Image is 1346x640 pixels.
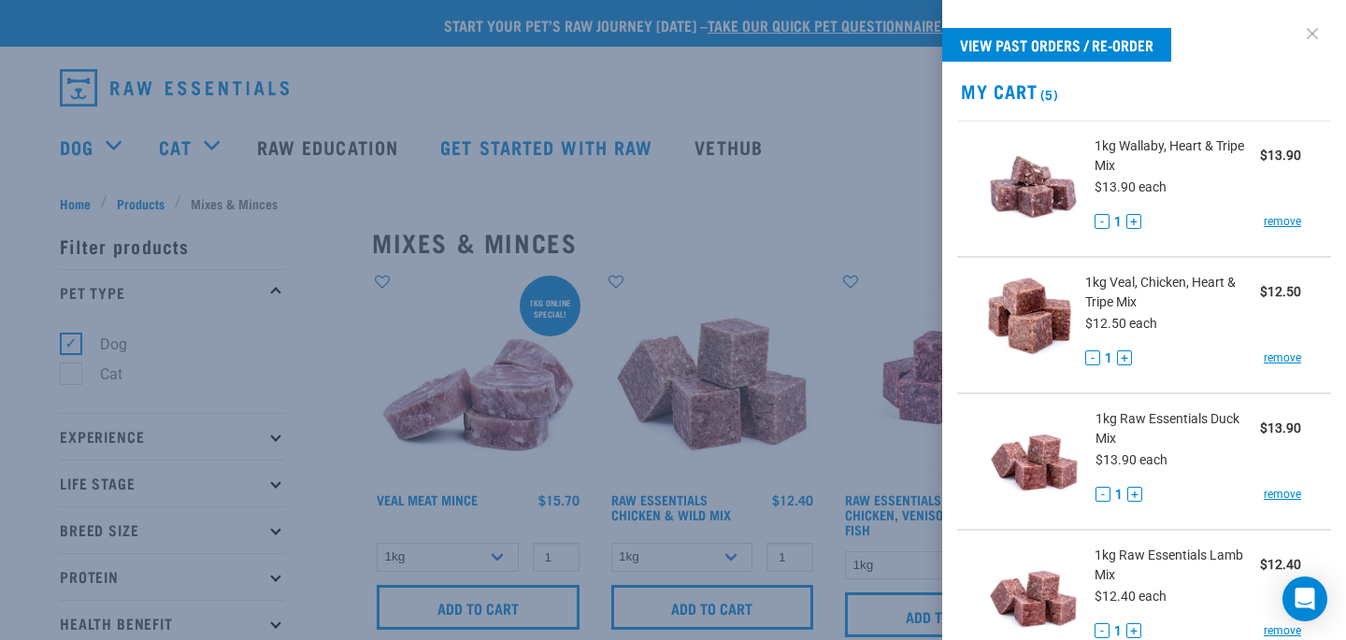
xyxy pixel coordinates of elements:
[1085,350,1100,365] button: -
[1264,486,1301,503] a: remove
[1260,284,1301,299] strong: $12.50
[1095,589,1167,604] span: $12.40 each
[1264,349,1301,366] a: remove
[1264,622,1301,639] a: remove
[1126,623,1141,638] button: +
[987,409,1081,505] img: Raw Essentials Duck Mix
[1095,136,1260,176] span: 1kg Wallaby, Heart & Tripe Mix
[1115,485,1123,505] span: 1
[1095,409,1260,448] span: 1kg Raw Essentials Duck Mix
[1085,273,1260,312] span: 1kg Veal, Chicken, Heart & Tripe Mix
[1095,546,1260,585] span: 1kg Raw Essentials Lamb Mix
[1260,557,1301,572] strong: $12.40
[1095,179,1167,194] span: $13.90 each
[1264,213,1301,230] a: remove
[1085,316,1157,331] span: $12.50 each
[1095,452,1167,467] span: $13.90 each
[942,28,1171,62] a: View past orders / re-order
[1127,487,1142,502] button: +
[1095,214,1110,229] button: -
[942,80,1346,102] h2: My Cart
[1260,148,1301,163] strong: $13.90
[1095,623,1110,638] button: -
[1260,420,1301,435] strong: $13.90
[1095,487,1110,502] button: -
[1114,212,1122,232] span: 1
[987,136,1081,233] img: Wallaby, Heart & Tripe Mix
[1038,91,1059,97] span: (5)
[1282,576,1327,621] div: Open Intercom Messenger
[1117,350,1132,365] button: +
[987,273,1071,369] img: Veal, Chicken, Heart & Tripe Mix
[1126,214,1141,229] button: +
[1105,348,1112,368] span: 1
